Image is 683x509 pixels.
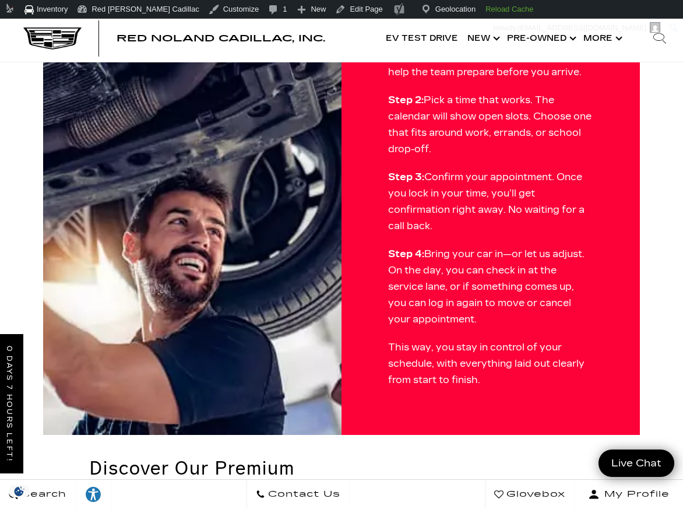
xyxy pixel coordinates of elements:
[463,15,502,62] a: New
[575,480,683,509] button: Open user profile menu
[388,248,424,259] strong: Step 4:
[518,23,646,32] span: [EMAIL_ADDRESS][DOMAIN_NAME]
[504,486,565,503] span: Glovebox
[6,485,33,497] img: Opt-Out Icon
[489,19,665,37] a: Howdy,[EMAIL_ADDRESS][DOMAIN_NAME]
[76,480,111,509] a: Explore your accessibility options
[579,15,625,62] button: More
[388,169,593,234] p: Confirm your appointment. Once you lock in your time, you’ll get confirmation right away. No wait...
[247,480,350,509] a: Contact Us
[18,486,66,503] span: Search
[485,5,533,13] strong: Reload Cache
[636,15,683,62] div: Search
[265,486,340,503] span: Contact Us
[6,485,33,497] section: Click to Open Cookie Consent Modal
[485,480,575,509] a: Glovebox
[381,15,463,62] a: EV Test Drive
[388,246,593,328] p: Bring your car in—or let us adjust. On the day, you can check in at the service lane, or if somet...
[23,27,82,50] img: Cadillac Dark Logo with Cadillac White Text
[388,92,593,157] p: Pick a time that works. The calendar will show open slots. Choose one that fits around work, erra...
[117,33,325,44] span: Red Noland Cadillac, Inc.
[117,34,325,43] a: Red Noland Cadillac, Inc.
[605,457,667,470] span: Live Chat
[600,486,670,503] span: My Profile
[388,94,424,106] strong: Step 2:
[598,450,674,477] a: Live Chat
[76,486,111,503] div: Explore your accessibility options
[388,339,593,388] p: This way, you stay in control of your schedule, with everything laid out clearly from start to fi...
[502,15,579,62] a: Pre-Owned
[388,171,424,182] strong: Step 3:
